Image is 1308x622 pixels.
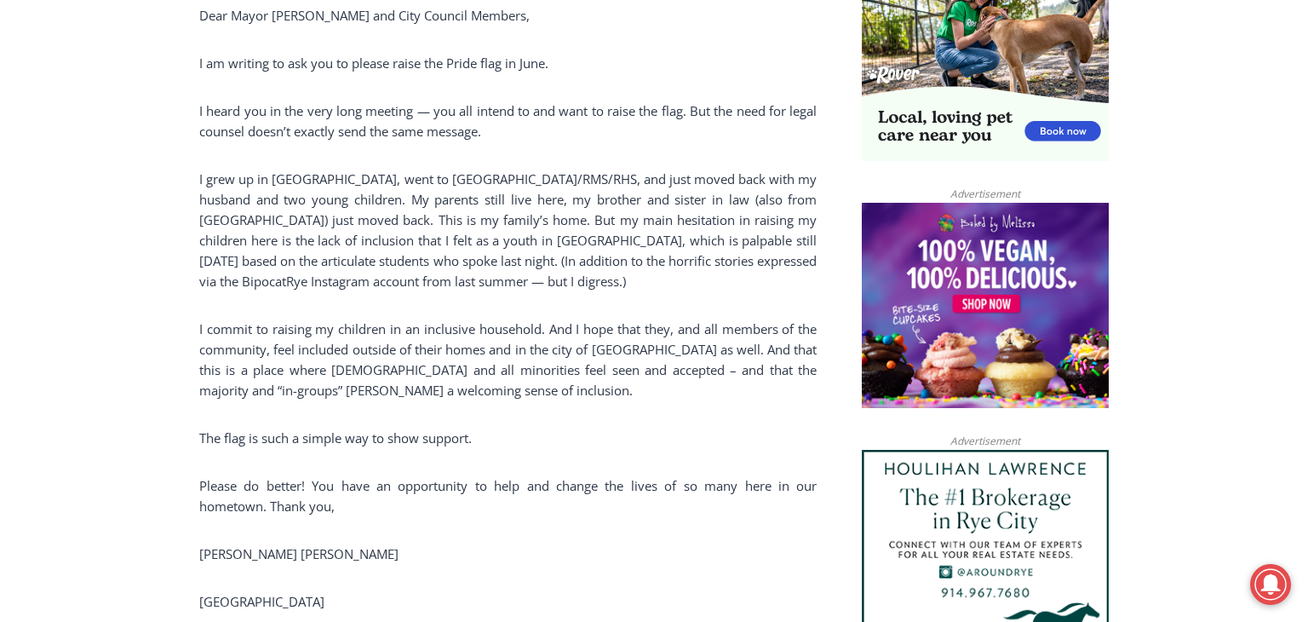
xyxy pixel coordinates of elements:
[933,186,1037,202] span: Advertisement
[199,428,817,448] p: The flag is such a simple way to show support.
[1,171,171,212] a: Open Tues. - Sun. [PHONE_NUMBER]
[410,165,825,212] a: Intern @ [DOMAIN_NAME]
[112,31,421,47] div: No Generators on Trucks so No Noise or Pollution
[199,319,817,400] p: I commit to raising my children in an inclusive household. And I hope that they, and all members ...
[175,107,242,204] div: Located at [STREET_ADDRESS][PERSON_NAME]
[519,18,593,66] h4: Book [PERSON_NAME]'s Good Humor for Your Event
[862,203,1109,409] img: Baked by Melissa
[199,53,817,73] p: I am writing to ask you to please raise the Pride flag in June.
[199,475,817,516] p: Please do better! You have an opportunity to help and change the lives of so many here in our hom...
[445,170,789,208] span: Intern @ [DOMAIN_NAME]
[199,544,817,564] p: [PERSON_NAME] [PERSON_NAME]
[199,101,817,141] p: I heard you in the very long meeting — you all intend to and want to raise the flag. But the need...
[506,5,615,78] a: Book [PERSON_NAME]'s Good Humor for Your Event
[199,5,817,26] p: Dear Mayor [PERSON_NAME] and City Council Members,
[5,176,167,240] span: Open Tues. - Sun. [PHONE_NUMBER]
[199,169,817,291] p: I grew up in [GEOGRAPHIC_DATA], went to [GEOGRAPHIC_DATA]/RMS/RHS, and just moved back with my hu...
[933,433,1037,449] span: Advertisement
[430,1,805,165] div: "The first chef I interviewed talked about coming to [GEOGRAPHIC_DATA] from [GEOGRAPHIC_DATA] in ...
[199,591,817,612] p: [GEOGRAPHIC_DATA]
